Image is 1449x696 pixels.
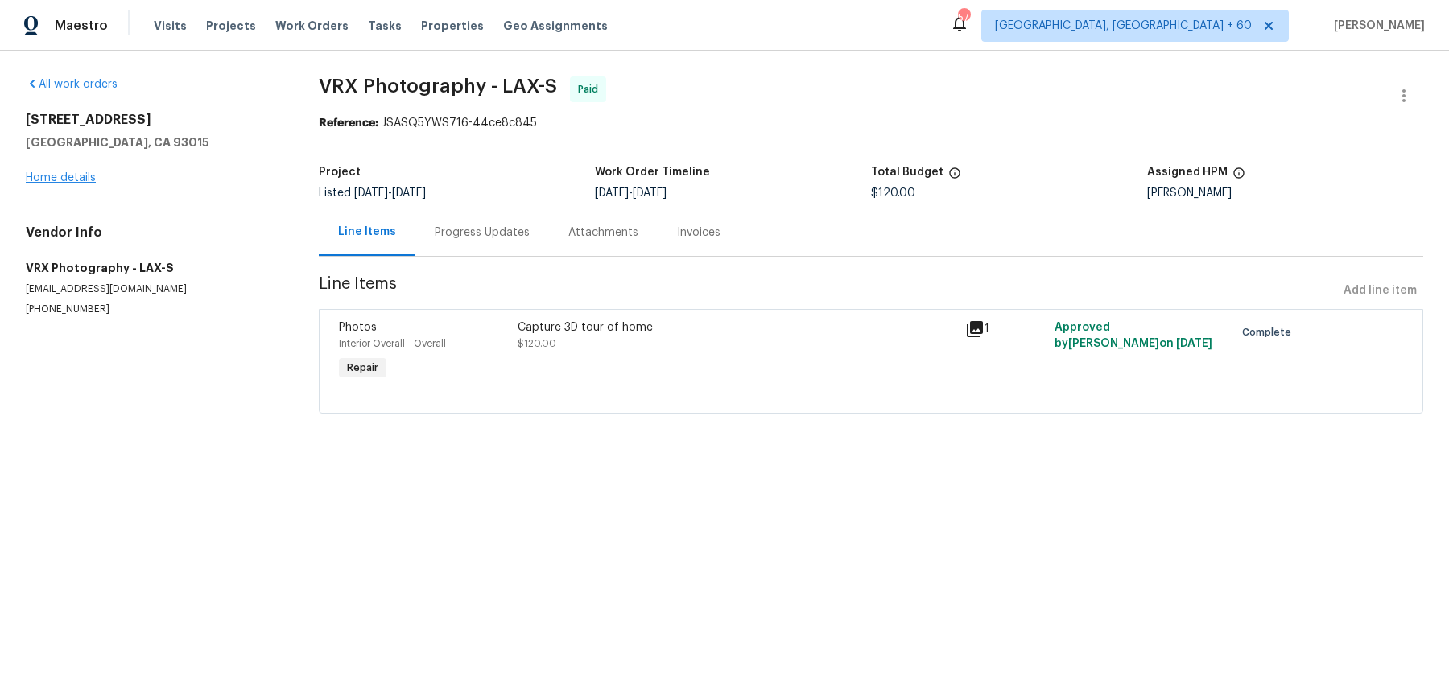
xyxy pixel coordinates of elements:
span: VRX Photography - LAX-S [319,76,557,96]
div: 577 [958,10,969,26]
span: The hpm assigned to this work order. [1232,167,1245,187]
span: [DATE] [595,187,629,199]
h5: Project [319,167,361,178]
h5: Assigned HPM [1147,167,1228,178]
span: - [354,187,426,199]
p: [EMAIL_ADDRESS][DOMAIN_NAME] [26,282,280,296]
div: Invoices [677,224,720,241]
div: 1 [965,319,1045,339]
div: Attachments [568,224,638,241]
div: Progress Updates [435,224,530,241]
p: [PHONE_NUMBER] [26,303,280,316]
span: Line Items [319,276,1337,306]
span: [DATE] [392,187,426,199]
span: Projects [206,18,256,34]
span: Paid [578,81,605,97]
span: Work Orders [275,18,349,34]
a: Home details [26,172,96,183]
span: Maestro [55,18,108,34]
h2: [STREET_ADDRESS] [26,112,280,128]
h5: [GEOGRAPHIC_DATA], CA 93015 [26,134,280,150]
span: [PERSON_NAME] [1327,18,1425,34]
h5: Total Budget [871,167,943,178]
span: [DATE] [354,187,388,199]
h5: VRX Photography - LAX-S [26,260,280,276]
span: Repair [341,360,385,376]
div: Capture 3D tour of home [518,319,956,336]
span: Tasks [368,20,402,31]
span: [GEOGRAPHIC_DATA], [GEOGRAPHIC_DATA] + 60 [995,18,1252,34]
span: $120.00 [518,339,556,348]
span: The total cost of line items that have been proposed by Opendoor. This sum includes line items th... [948,167,961,187]
div: JSASQ5YWS716-44ce8c845 [319,115,1423,131]
a: All work orders [26,79,118,90]
span: [DATE] [1176,338,1212,349]
h4: Vendor Info [26,224,280,241]
span: Photos [339,322,377,333]
span: Complete [1242,324,1298,340]
span: Interior Overall - Overall [339,339,446,348]
div: [PERSON_NAME] [1147,187,1423,199]
h5: Work Order Timeline [595,167,710,178]
span: [DATE] [633,187,667,199]
span: Visits [154,18,187,34]
b: Reference: [319,117,378,129]
span: - [595,187,667,199]
span: Listed [319,187,426,199]
span: Properties [421,18,484,34]
span: Geo Assignments [503,18,608,34]
span: Approved by [PERSON_NAME] on [1055,322,1212,349]
div: Line Items [338,224,396,240]
span: $120.00 [871,187,915,199]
